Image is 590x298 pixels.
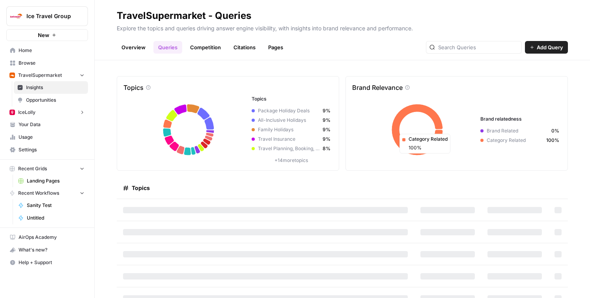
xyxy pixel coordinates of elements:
div: TravelSupermarket - Queries [117,9,251,22]
a: Overview [117,41,150,54]
span: 9% [323,126,330,133]
span: 8% [323,145,330,152]
span: Opportunities [26,97,84,104]
img: Ice Travel Group Logo [9,9,23,23]
img: g6uzkw9mirwx9hsiontezmyx232g [9,73,15,78]
a: Opportunities [14,94,88,106]
a: Citations [229,41,260,54]
span: Topics [132,184,150,192]
a: Insights [14,81,88,94]
a: Competition [185,41,226,54]
button: Recent Workflows [6,187,88,199]
a: Settings [6,143,88,156]
button: New [6,29,88,41]
input: Search Queries [438,43,518,51]
button: IceLolly [6,106,88,118]
span: 0% [551,127,559,134]
span: Recent Grids [18,165,47,172]
span: Help + Support [19,259,84,266]
span: New [38,31,49,39]
span: Recent Workflows [18,190,59,197]
span: All-Inclusive Holidays [258,117,319,124]
a: Browse [6,57,88,69]
span: 9% [323,117,330,124]
span: Brand Related [487,127,548,134]
a: AirOps Academy [6,231,88,244]
button: Add Query [525,41,568,54]
span: TravelSupermarket [18,72,62,79]
span: Add Query [537,43,563,51]
span: Category Related [487,137,543,144]
a: Pages [263,41,288,54]
span: Usage [19,134,84,141]
span: Landing Pages [27,177,84,184]
button: Recent Grids [6,163,88,175]
p: Brand Relevance [352,83,403,92]
a: Usage [6,131,88,143]
span: Your Data [19,121,84,128]
span: Travel Insurance [258,136,319,143]
button: Workspace: Ice Travel Group [6,6,88,26]
span: Untitled [27,214,84,222]
span: Travel Planning, Booking, and Deals [258,145,319,152]
button: What's new? [6,244,88,256]
span: 9% [323,136,330,143]
a: Sanity Test [15,199,88,212]
span: Settings [19,146,84,153]
span: Home [19,47,84,54]
button: Help + Support [6,256,88,269]
p: + 14 more topics [252,157,330,164]
button: TravelSupermarket [6,69,88,81]
span: Browse [19,60,84,67]
span: Family Holidays [258,126,319,133]
div: What's new? [7,244,88,256]
span: 100% [546,137,559,144]
span: Insights [26,84,84,91]
img: sqdu30pkmjiecqp15v5obqakzgeh [9,110,15,115]
a: Queries [153,41,182,54]
span: Package Holiday Deals [258,107,319,114]
span: 9% [323,107,330,114]
h3: Topics [252,95,330,102]
a: Untitled [15,212,88,224]
p: Topics [123,83,144,92]
span: IceLolly [18,109,35,116]
a: Landing Pages [15,175,88,187]
a: Your Data [6,118,88,131]
h3: Brand relatedness [480,115,559,123]
span: Ice Travel Group [26,12,74,20]
a: Home [6,44,88,57]
p: Explore the topics and queries driving answer engine visibility, with insights into brand relevan... [117,22,568,32]
span: Sanity Test [27,202,84,209]
span: AirOps Academy [19,234,84,241]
